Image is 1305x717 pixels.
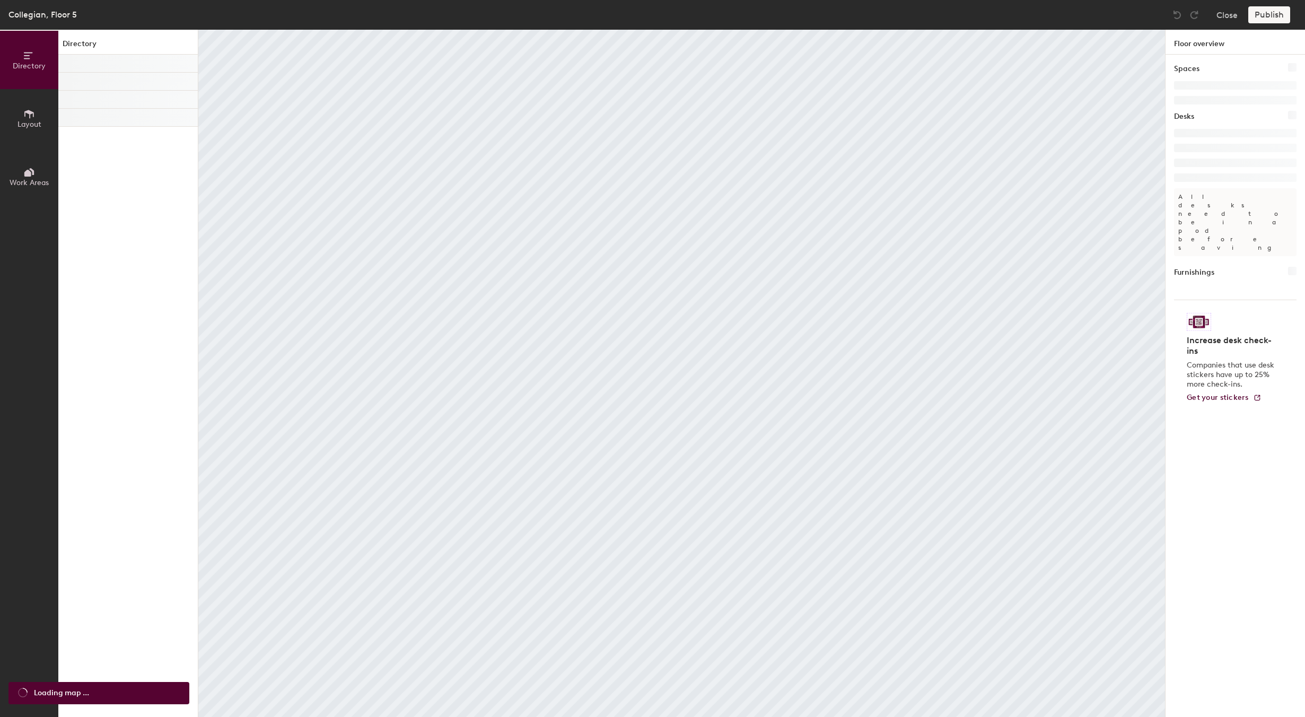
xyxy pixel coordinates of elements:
[1216,6,1238,23] button: Close
[58,38,198,55] h1: Directory
[1187,393,1249,402] span: Get your stickers
[1187,313,1211,331] img: Sticker logo
[10,178,49,187] span: Work Areas
[1187,361,1277,389] p: Companies that use desk stickers have up to 25% more check-ins.
[34,687,89,699] span: Loading map ...
[1187,394,1262,403] a: Get your stickers
[1172,10,1183,20] img: Undo
[1174,267,1214,278] h1: Furnishings
[198,30,1165,717] canvas: Map
[1174,63,1199,75] h1: Spaces
[1174,188,1297,256] p: All desks need to be in a pod before saving
[1166,30,1305,55] h1: Floor overview
[17,120,41,129] span: Layout
[1187,335,1277,356] h4: Increase desk check-ins
[13,62,46,71] span: Directory
[8,8,77,21] div: Collegian, Floor 5
[1174,111,1194,123] h1: Desks
[1189,10,1199,20] img: Redo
